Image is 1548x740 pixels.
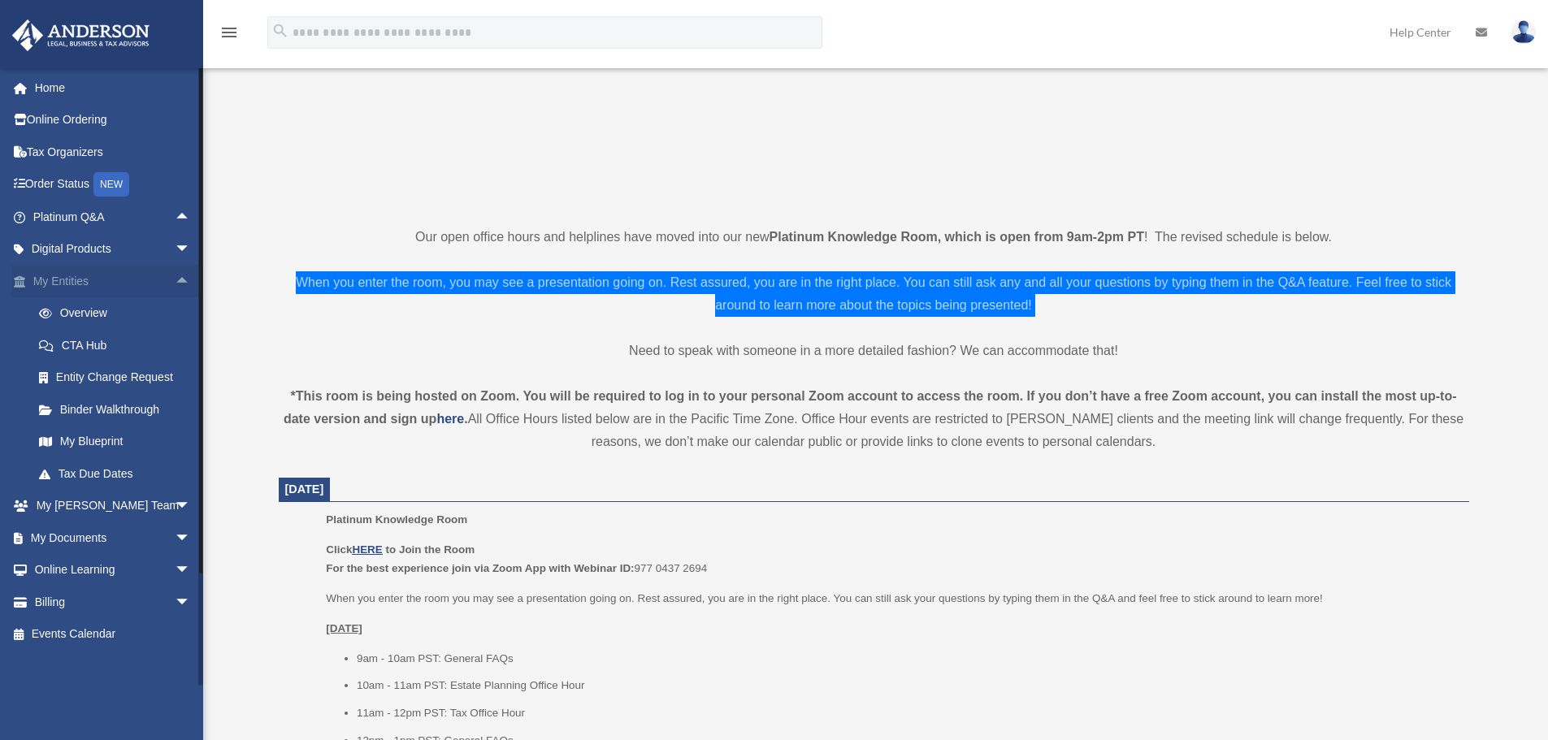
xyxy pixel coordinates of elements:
[464,412,467,426] strong: .
[11,618,215,651] a: Events Calendar
[11,136,215,168] a: Tax Organizers
[175,201,207,234] span: arrow_drop_up
[326,543,385,556] b: Click
[23,361,215,394] a: Entity Change Request
[326,562,634,574] b: For the best experience join via Zoom App with Webinar ID:
[219,23,239,42] i: menu
[23,426,215,458] a: My Blueprint
[326,622,362,634] u: [DATE]
[357,676,1458,695] li: 10am - 11am PST: Estate Planning Office Hour
[386,543,475,556] b: to Join the Room
[352,543,382,556] a: HERE
[11,521,215,554] a: My Documentsarrow_drop_down
[175,490,207,523] span: arrow_drop_down
[23,457,215,490] a: Tax Due Dates
[436,412,464,426] a: here
[357,703,1458,723] li: 11am - 12pm PST: Tax Office Hour
[271,22,289,40] i: search
[219,28,239,42] a: menu
[11,168,215,201] a: Order StatusNEW
[279,340,1469,362] p: Need to speak with someone in a more detailed fashion? We can accommodate that!
[23,393,215,426] a: Binder Walkthrough
[1511,20,1536,44] img: User Pic
[23,297,215,330] a: Overview
[326,540,1457,578] p: 977 0437 2694
[7,19,154,51] img: Anderson Advisors Platinum Portal
[11,490,215,522] a: My [PERSON_NAME] Teamarrow_drop_down
[279,271,1469,317] p: When you enter the room, you may see a presentation going on. Rest assured, you are in the right ...
[770,230,1144,244] strong: Platinum Knowledge Room, which is open from 9am-2pm PT
[11,554,215,586] a: Online Learningarrow_drop_down
[11,104,215,136] a: Online Ordering
[11,201,215,233] a: Platinum Q&Aarrow_drop_up
[93,172,129,197] div: NEW
[175,521,207,555] span: arrow_drop_down
[175,586,207,619] span: arrow_drop_down
[175,554,207,587] span: arrow_drop_down
[11,233,215,266] a: Digital Productsarrow_drop_down
[357,649,1458,669] li: 9am - 10am PST: General FAQs
[11,586,215,618] a: Billingarrow_drop_down
[284,389,1457,426] strong: *This room is being hosted on Zoom. You will be required to log in to your personal Zoom account ...
[326,513,467,526] span: Platinum Knowledge Room
[11,265,215,297] a: My Entitiesarrow_drop_up
[23,329,215,361] a: CTA Hub
[175,265,207,298] span: arrow_drop_up
[285,483,324,495] span: [DATE]
[175,233,207,266] span: arrow_drop_down
[11,71,215,104] a: Home
[326,589,1457,608] p: When you enter the room you may see a presentation going on. Rest assured, you are in the right p...
[279,385,1469,453] div: All Office Hours listed below are in the Pacific Time Zone. Office Hour events are restricted to ...
[279,226,1469,249] p: Our open office hours and helplines have moved into our new ! The revised schedule is below.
